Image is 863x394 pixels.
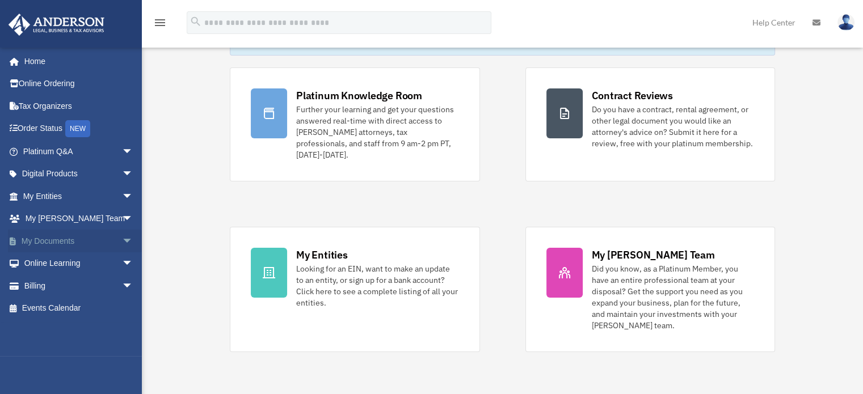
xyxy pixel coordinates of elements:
[122,274,145,298] span: arrow_drop_down
[8,163,150,185] a: Digital Productsarrow_drop_down
[8,73,150,95] a: Online Ordering
[122,252,145,276] span: arrow_drop_down
[65,120,90,137] div: NEW
[592,104,754,149] div: Do you have a contract, rental agreement, or other legal document you would like an attorney's ad...
[592,248,715,262] div: My [PERSON_NAME] Team
[8,140,150,163] a: Platinum Q&Aarrow_drop_down
[122,207,145,231] span: arrow_drop_down
[5,14,108,36] img: Anderson Advisors Platinum Portal
[525,227,775,352] a: My [PERSON_NAME] Team Did you know, as a Platinum Member, you have an entire professional team at...
[592,263,754,331] div: Did you know, as a Platinum Member, you have an entire professional team at your disposal? Get th...
[122,230,145,253] span: arrow_drop_down
[8,230,150,252] a: My Documentsarrow_drop_down
[592,88,673,103] div: Contract Reviews
[230,227,479,352] a: My Entities Looking for an EIN, want to make an update to an entity, or sign up for a bank accoun...
[122,163,145,186] span: arrow_drop_down
[230,67,479,181] a: Platinum Knowledge Room Further your learning and get your questions answered real-time with dire...
[525,67,775,181] a: Contract Reviews Do you have a contract, rental agreement, or other legal document you would like...
[153,20,167,29] a: menu
[122,185,145,208] span: arrow_drop_down
[8,95,150,117] a: Tax Organizers
[8,297,150,320] a: Events Calendar
[190,15,202,28] i: search
[153,16,167,29] i: menu
[296,104,458,160] div: Further your learning and get your questions answered real-time with direct access to [PERSON_NAM...
[296,88,422,103] div: Platinum Knowledge Room
[296,263,458,308] div: Looking for an EIN, want to make an update to an entity, or sign up for a bank account? Click her...
[8,207,150,230] a: My [PERSON_NAME] Teamarrow_drop_down
[837,14,854,31] img: User Pic
[122,140,145,163] span: arrow_drop_down
[8,274,150,297] a: Billingarrow_drop_down
[8,50,145,73] a: Home
[8,185,150,207] a: My Entitiesarrow_drop_down
[296,248,347,262] div: My Entities
[8,252,150,275] a: Online Learningarrow_drop_down
[8,117,150,141] a: Order StatusNEW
